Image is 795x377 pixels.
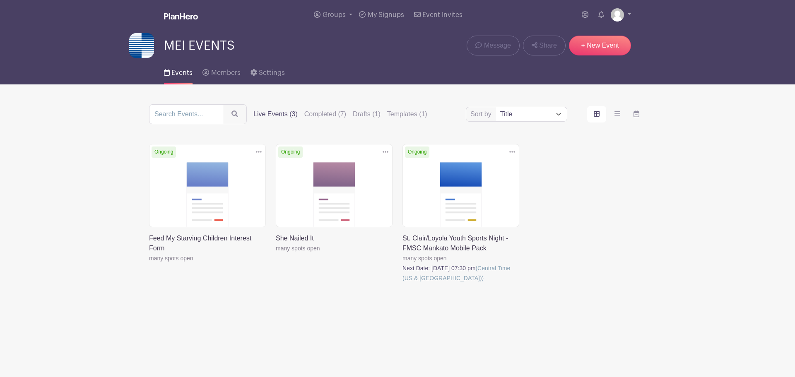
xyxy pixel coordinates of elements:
label: Drafts (1) [353,109,381,119]
span: Settings [259,70,285,76]
span: Members [211,70,241,76]
div: filters [253,109,427,119]
a: Message [467,36,519,55]
a: + New Event [569,36,631,55]
span: Event Invites [422,12,463,18]
span: Groups [323,12,346,18]
a: Share [523,36,566,55]
a: Events [164,58,193,84]
label: Sort by [470,109,494,119]
input: Search Events... [149,104,223,124]
span: My Signups [368,12,404,18]
img: default-ce2991bfa6775e67f084385cd625a349d9dcbb7a52a09fb2fda1e96e2d18dcdb.png [611,8,624,22]
img: logo_white-6c42ec7e38ccf1d336a20a19083b03d10ae64f83f12c07503d8b9e83406b4c7d.svg [164,13,198,19]
span: Events [171,70,193,76]
label: Completed (7) [304,109,346,119]
span: Message [484,41,511,50]
label: Templates (1) [387,109,427,119]
a: Settings [251,58,285,84]
span: Share [539,41,557,50]
img: meiusa-planhero-logo.png [129,33,154,58]
span: MEI EVENTS [164,39,235,53]
label: Live Events (3) [253,109,298,119]
div: order and view [587,106,646,122]
a: Members [202,58,240,84]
